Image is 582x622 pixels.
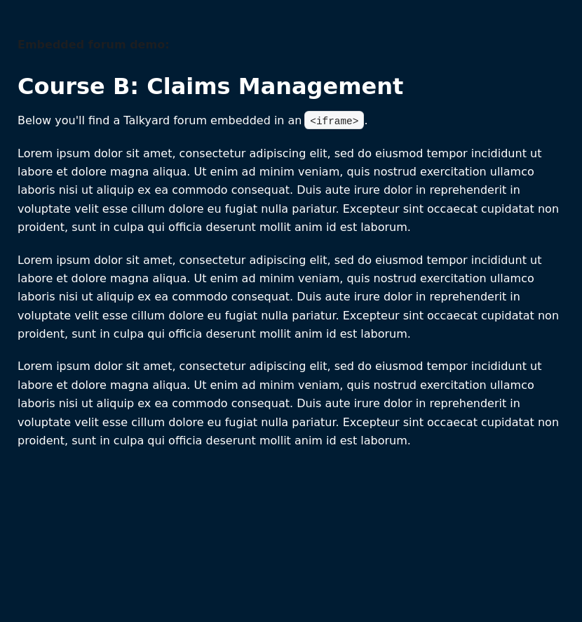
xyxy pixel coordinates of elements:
h1: Course B: Claims Management [18,72,564,100]
p: Below you'll find a Talkyard forum embedded in an . [18,112,564,131]
p: Lorem ipsum dolor sit amet, consectetur adipiscing elit, sed do eiusmod tempor incididunt ut labo... [18,357,564,450]
b: Embedded forum demo: [18,38,170,51]
code: <iframe> [304,111,364,129]
p: Lorem ipsum dolor sit amet, consectetur adipiscing elit, sed do eiusmod tempor incididunt ut labo... [18,145,564,237]
p: Lorem ipsum dolor sit amet, consectetur adipiscing elit, sed do eiusmod tempor incididunt ut labo... [18,251,564,344]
